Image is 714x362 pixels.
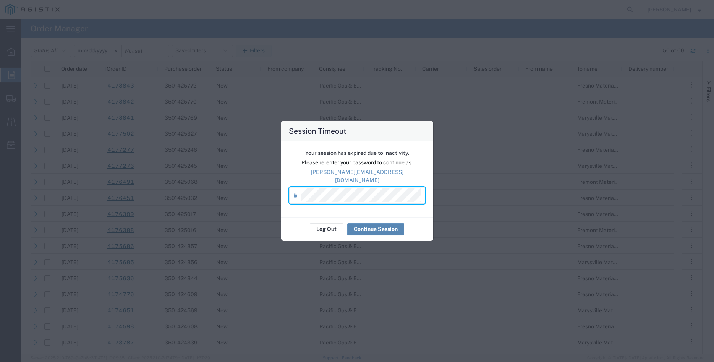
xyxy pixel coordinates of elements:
p: Your session has expired due to inactivity. [289,149,425,157]
p: Please re-enter your password to continue as: [289,159,425,167]
h4: Session Timeout [289,125,346,136]
button: Log Out [310,223,343,235]
button: Continue Session [347,223,404,235]
p: [PERSON_NAME][EMAIL_ADDRESS][DOMAIN_NAME] [289,168,425,184]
